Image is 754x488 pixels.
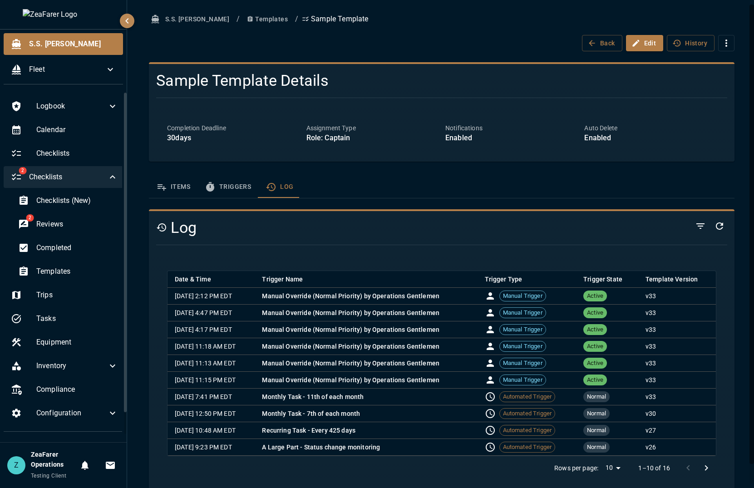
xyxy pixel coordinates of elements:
[11,213,125,235] div: 2Reviews
[582,35,622,52] button: Back
[712,218,727,234] button: Refresh
[646,325,709,334] p: v 33
[262,443,470,452] p: A Large Part - Status change monitoring
[646,308,709,317] p: v 33
[646,426,709,435] p: v 27
[4,355,125,377] div: Inventory
[500,376,546,384] span: Manual Trigger
[306,133,438,143] p: Role: Captain
[500,325,546,334] span: Manual Trigger
[262,291,470,301] p: Manual Override (Normal Priority) by Operations Gentlemen
[646,392,709,401] p: v 33
[500,359,546,368] span: Manual Trigger
[4,166,125,188] div: 2Checklists
[576,271,638,288] th: Trigger State
[4,59,123,80] div: Fleet
[262,375,470,384] p: Manual Override (Normal Priority) by Operations Gentlemen
[36,408,107,419] span: Configuration
[36,313,118,324] span: Tasks
[29,39,116,49] span: S.S. [PERSON_NAME]
[255,271,477,288] th: Trigger Name
[302,14,368,25] p: Sample Template
[175,308,247,317] p: [DATE] 4:47 PM EDT
[175,325,247,334] p: [DATE] 4:17 PM EDT
[36,148,118,159] span: Checklists
[101,456,119,474] button: Invitations
[149,11,233,28] button: S.S. [PERSON_NAME]
[638,271,716,288] th: Template Version
[500,292,546,301] span: Manual Trigger
[262,325,470,334] p: Manual Override (Normal Priority) by Operations Gentlemen
[478,271,577,288] th: Trigger Type
[262,392,470,401] p: Monthly Task - 11th of each month
[36,384,118,395] span: Compliance
[156,218,534,237] h4: Log
[29,64,105,75] span: Fleet
[646,443,709,452] p: v 26
[4,119,125,141] div: Calendar
[258,176,301,198] button: Log
[583,325,607,334] span: Active
[583,409,610,418] span: Normal
[26,214,34,222] span: 2
[11,237,125,259] div: Completed
[295,14,298,25] li: /
[602,461,624,474] div: 10
[167,123,299,133] p: Completion Deadline
[646,375,709,384] p: v 33
[445,133,577,143] p: Enabled
[4,143,125,164] div: Checklists
[646,359,709,368] p: v 33
[583,309,607,317] span: Active
[175,409,247,418] p: [DATE] 12:50 PM EDT
[500,393,555,401] span: Automated Trigger
[646,291,709,301] p: v 33
[7,456,25,474] div: Z
[583,292,607,301] span: Active
[4,284,125,306] div: Trips
[584,123,716,133] p: Auto Delete
[36,266,118,277] span: Templates
[175,392,247,401] p: [DATE] 7:41 PM EDT
[638,463,670,473] p: 1–10 of 16
[29,172,107,182] span: Checklists
[36,290,118,301] span: Trips
[19,167,26,174] span: 2
[500,443,555,452] span: Automated Trigger
[4,33,123,55] div: S.S. [PERSON_NAME]
[36,195,118,206] span: Checklists (New)
[175,443,247,452] p: [DATE] 9:23 PM EDT
[4,308,125,330] div: Tasks
[4,379,125,400] div: Compliance
[584,133,716,143] p: Enabled
[262,426,470,435] p: Recurring Task - Every 425 days
[36,242,118,253] span: Completed
[36,360,107,371] span: Inventory
[11,261,125,282] div: Templates
[156,71,631,90] h4: Sample Template Details
[175,359,247,368] p: [DATE] 11:13 AM EDT
[4,331,125,353] div: Equipment
[168,271,255,288] th: Date & Time
[445,123,577,133] p: Notifications
[693,218,708,234] button: Toggle Filters
[76,456,94,474] button: Notifications
[646,342,709,351] p: v 33
[500,409,555,418] span: Automated Trigger
[4,95,125,117] div: Logbook
[500,309,546,317] span: Manual Trigger
[36,124,118,135] span: Calendar
[149,176,734,198] div: template sections
[175,342,247,351] p: [DATE] 11:18 AM EDT
[583,342,607,351] span: Active
[167,133,299,143] p: 30 days
[583,376,607,384] span: Active
[11,190,125,212] div: Checklists (New)
[646,409,709,418] p: v 30
[500,342,546,351] span: Manual Trigger
[175,426,247,435] p: [DATE] 10:48 AM EDT
[306,123,438,133] p: Assignment Type
[262,409,470,418] p: Monthly Task - 7th of each month
[262,308,470,317] p: Manual Override (Normal Priority) by Operations Gentlemen
[197,176,258,198] button: Triggers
